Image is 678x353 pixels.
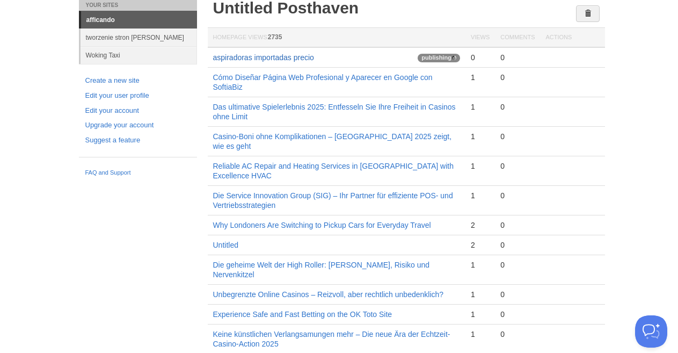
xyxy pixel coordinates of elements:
[635,315,667,348] iframe: Help Scout Beacon - Open
[213,330,450,348] a: Keine künstlichen Verlangsamungen mehr – Die neue Ära der Echtzeit-Casino-Action 2025
[465,28,495,48] th: Views
[471,161,490,171] div: 1
[213,221,431,229] a: Why Londoners Are Switching to Pickup Cars for Everyday Travel
[471,102,490,112] div: 1
[208,28,465,48] th: Homepage Views
[471,220,490,230] div: 2
[81,11,197,28] a: afficando
[471,73,490,82] div: 1
[418,54,460,62] span: publishing
[213,191,453,210] a: Die Service Innovation Group (SIG) – Ihr Partner für effiziente POS- und Vertriebsstrategien
[500,329,535,339] div: 0
[500,161,535,171] div: 0
[500,73,535,82] div: 0
[81,28,197,46] a: tworzenie stron [PERSON_NAME]
[85,120,191,131] a: Upgrade your account
[213,162,454,180] a: Reliable AC Repair and Heating Services in [GEOGRAPHIC_DATA] with Excellence HVAC
[213,103,456,121] a: Das ultimative Spielerlebnis 2025: Entfesseln Sie Ihre Freiheit in Casinos ohne Limit
[495,28,540,48] th: Comments
[85,135,191,146] a: Suggest a feature
[500,260,535,270] div: 0
[500,220,535,230] div: 0
[452,56,456,60] img: loading-tiny-gray.gif
[213,310,392,319] a: Experience Safe and Fast Betting on the OK Toto Site
[471,309,490,319] div: 1
[213,73,433,91] a: Cómo Diseñar Página Web Profesional y Aparecer en Google con SoftiaBiz
[85,168,191,178] a: FAQ and Support
[213,290,444,299] a: Unbegrenzte Online Casinos – Reizvoll, aber rechtlich unbedenklich?
[268,33,282,41] span: 2735
[85,75,191,87] a: Create a new site
[500,132,535,141] div: 0
[500,309,535,319] div: 0
[471,240,490,250] div: 2
[81,46,197,64] a: Woking Taxi
[213,241,238,249] a: Untitled
[213,53,314,62] a: aspiradoras importadas precio
[500,53,535,62] div: 0
[541,28,605,48] th: Actions
[500,240,535,250] div: 0
[471,53,490,62] div: 0
[471,191,490,200] div: 1
[500,102,535,112] div: 0
[213,261,430,279] a: Die geheime Welt der High Roller: [PERSON_NAME], Risiko und Nervenkitzel
[471,290,490,299] div: 1
[471,132,490,141] div: 1
[471,329,490,339] div: 1
[471,260,490,270] div: 1
[85,90,191,102] a: Edit your user profile
[500,191,535,200] div: 0
[500,290,535,299] div: 0
[85,105,191,117] a: Edit your account
[213,132,452,150] a: Casino-Boni ohne Komplikationen – [GEOGRAPHIC_DATA] 2025 zeigt, wie es geht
